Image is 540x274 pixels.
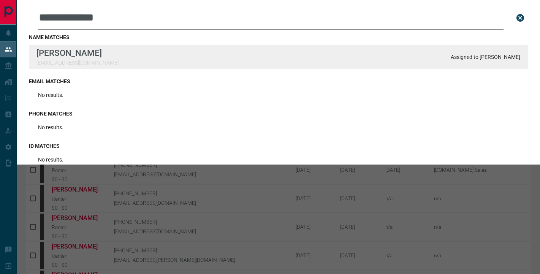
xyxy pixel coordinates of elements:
h3: email matches [29,78,528,84]
p: No results. [38,124,63,130]
button: close search bar [513,10,528,25]
p: Assigned to [PERSON_NAME] [451,54,520,60]
p: No results. [38,92,63,98]
h3: name matches [29,34,528,40]
p: [EMAIL_ADDRESS][DOMAIN_NAME] [36,60,119,66]
p: No results. [38,157,63,163]
p: [PERSON_NAME] [36,48,119,58]
h3: phone matches [29,111,528,117]
h3: id matches [29,143,528,149]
